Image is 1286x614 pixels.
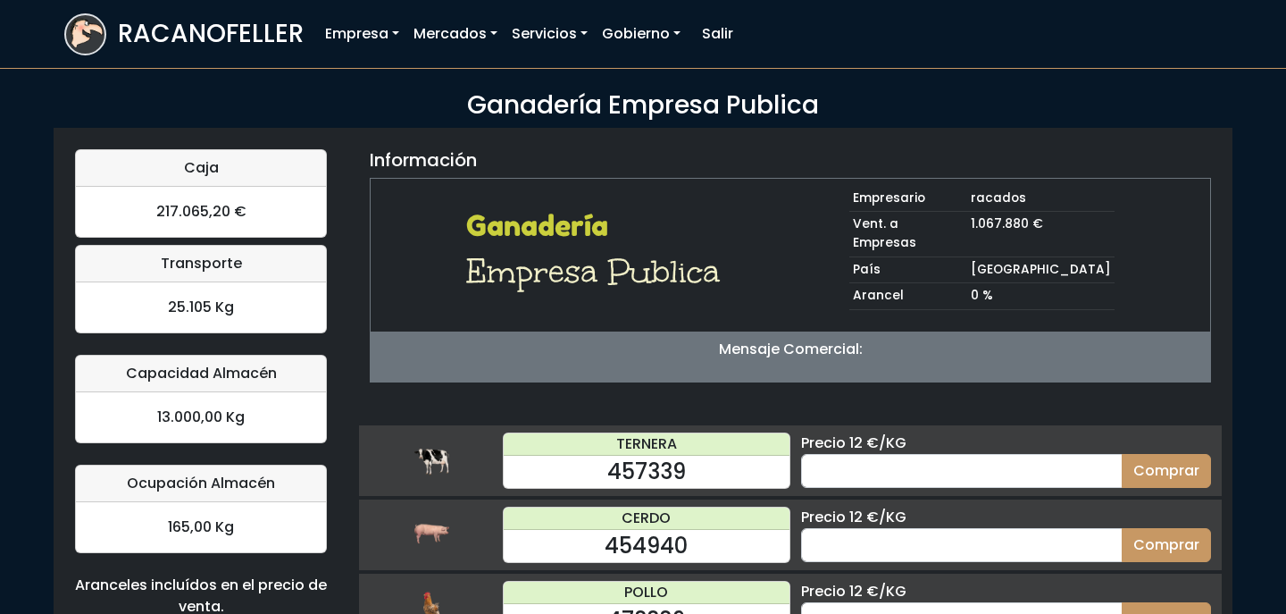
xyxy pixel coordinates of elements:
[504,433,789,456] div: TERNERA
[1122,528,1211,562] button: Comprar
[504,508,789,530] div: CERDO
[595,16,688,52] a: Gobierno
[967,257,1115,283] td: [GEOGRAPHIC_DATA]
[76,187,326,237] div: 217.065,20 €
[64,90,1222,121] h3: Ganadería Empresa Publica
[64,9,304,60] a: RACANOFELLER
[849,212,967,257] td: Vent. a Empresas
[66,15,104,49] img: logoracarojo.png
[849,186,967,212] td: Empresario
[504,530,789,562] div: 454940
[413,442,449,478] img: ternera.png
[76,466,326,502] div: Ocupación Almacén
[76,356,326,392] div: Capacidad Almacén
[1122,454,1211,488] button: Comprar
[801,433,1211,454] div: Precio 12 €/KG
[505,16,595,52] a: Servicios
[801,581,1211,602] div: Precio 12 €/KG
[466,209,731,243] h2: Ganadería
[849,257,967,283] td: País
[76,282,326,332] div: 25.105 Kg
[370,149,477,171] h5: Información
[406,16,505,52] a: Mercados
[695,16,740,52] a: Salir
[413,517,449,552] img: cerdo.png
[76,150,326,187] div: Caja
[76,246,326,282] div: Transporte
[318,16,406,52] a: Empresa
[504,582,789,604] div: POLLO
[967,212,1115,257] td: 1.067.880 €
[967,283,1115,310] td: 0 %
[967,186,1115,212] td: racados
[849,283,967,310] td: Arancel
[76,502,326,552] div: 165,00 Kg
[801,507,1211,528] div: Precio 12 €/KG
[76,392,326,442] div: 13.000,00 Kg
[118,19,304,49] h3: RACANOFELLER
[466,250,731,293] h1: Empresa Publica
[504,456,789,488] div: 457339
[371,339,1210,360] p: Mensaje Comercial:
